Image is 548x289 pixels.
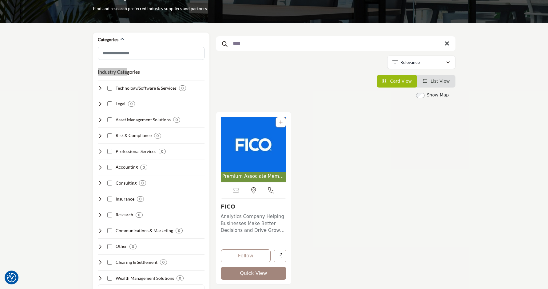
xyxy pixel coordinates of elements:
h4: Professional Services: Delivering staffing, training, and outsourcing services to support securit... [116,148,156,154]
h4: Technology/Software & Services: Developing and implementing technology solutions to support secur... [116,85,177,91]
p: Analytics Company Helping Businesses Make Better Decisions and Drive Growth FICO is an analytics ... [221,213,287,234]
span: Card View [390,79,411,84]
input: Select Research checkbox [107,213,112,217]
button: Relevance [387,56,455,69]
h3: FICO [221,203,287,210]
b: 0 [178,228,180,233]
b: 0 [132,244,134,249]
label: Show Map [427,92,449,98]
li: Card View [377,75,417,88]
div: 0 Results For Professional Services [159,149,166,154]
input: Search Keyword [216,36,455,51]
input: Select Insurance checkbox [107,197,112,201]
div: 0 Results For Risk & Compliance [154,133,161,139]
input: Select Technology/Software & Services checkbox [107,86,112,91]
h4: Research: Conducting market, financial, economic, and industry research for securities industry p... [116,212,133,218]
input: Select Asset Management Solutions checkbox [107,117,112,122]
img: Revisit consent button [7,273,16,282]
b: 0 [139,197,141,201]
h4: Insurance: Offering insurance solutions to protect securities industry firms from various risks. [116,196,134,202]
div: 0 Results For Consulting [139,180,146,186]
h4: Accounting: Providing financial reporting, auditing, tax, and advisory services to securities ind... [116,164,138,170]
input: Search Category [98,47,205,60]
span: List View [431,79,450,84]
button: Follow [221,249,271,262]
input: Select Professional Services checkbox [107,149,112,154]
div: 0 Results For Legal [128,101,135,107]
h4: Asset Management Solutions: Offering investment strategies, portfolio management, and performance... [116,117,171,123]
b: 0 [143,165,145,170]
a: View List [423,79,450,84]
h2: Categories [98,37,118,43]
div: 0 Results For Wealth Management Solutions [177,275,184,281]
div: 0 Results For Research [136,212,143,218]
b: 0 [157,134,159,138]
p: Relevance [400,59,420,65]
input: Select Other checkbox [107,244,112,249]
h4: Clearing & Settlement: Facilitating the efficient processing, clearing, and settlement of securit... [116,259,157,265]
b: 0 [162,260,165,264]
button: Consent Preferences [7,273,16,282]
b: 0 [181,86,184,90]
div: 0 Results For Insurance [137,196,144,202]
li: List View [417,75,455,88]
input: Select Accounting checkbox [107,165,112,170]
input: Select Clearing & Settlement checkbox [107,260,112,265]
b: 0 [176,118,178,122]
input: Select Communications & Marketing checkbox [107,228,112,233]
p: Find and research preferred industry suppliers and partners [93,6,207,12]
a: View Card [382,79,412,84]
input: Select Risk & Compliance checkbox [107,133,112,138]
h4: Other: Encompassing various other services and organizations supporting the securities industry e... [116,243,127,249]
a: Analytics Company Helping Businesses Make Better Decisions and Drive Growth FICO is an analytics ... [221,212,287,234]
h4: Legal: Providing legal advice, compliance support, and litigation services to securities industry... [116,101,125,107]
span: Premium Associate Member [222,173,285,180]
b: 0 [138,213,140,217]
h4: Consulting: Providing strategic, operational, and technical consulting services to securities ind... [116,180,137,186]
h4: Communications & Marketing: Delivering marketing, public relations, and investor relations servic... [116,228,173,234]
b: 0 [141,181,144,185]
button: Industry Categories [98,68,140,76]
b: 0 [130,102,133,106]
b: 0 [161,149,163,154]
div: 0 Results For Accounting [140,165,147,170]
h4: Risk & Compliance: Helping securities industry firms manage risk, ensure compliance, and prevent ... [116,132,152,139]
button: Quick View [221,267,287,280]
input: Select Consulting checkbox [107,181,112,186]
div: 0 Results For Clearing & Settlement [160,260,167,265]
input: Select Legal checkbox [107,101,112,106]
input: Select Wealth Management Solutions checkbox [107,276,112,281]
div: 0 Results For Technology/Software & Services [179,85,186,91]
a: FICO [221,203,236,210]
b: 0 [179,276,181,280]
a: Open Listing in new tab [221,117,286,182]
div: 0 Results For Communications & Marketing [176,228,183,233]
img: FICO [221,117,286,172]
a: Add To List [279,120,283,125]
a: Open fico in new tab [274,250,286,262]
h4: Wealth Management Solutions: Providing comprehensive wealth management services to high-net-worth... [116,275,174,281]
div: 0 Results For Other [129,244,137,249]
div: 0 Results For Asset Management Solutions [173,117,180,123]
